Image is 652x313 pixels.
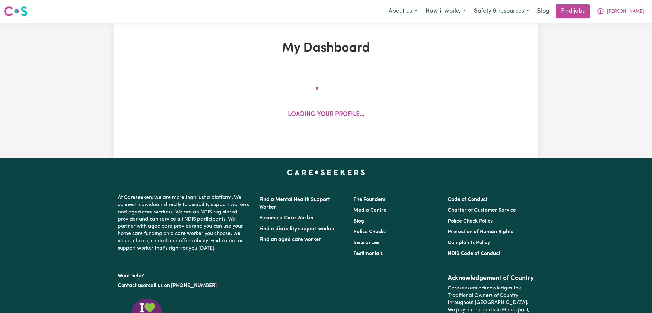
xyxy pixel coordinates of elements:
button: Safety & resources [470,5,533,18]
a: Contact us [118,283,143,288]
a: Testimonials [354,251,383,256]
a: Find jobs [556,4,590,18]
button: How it works [421,5,470,18]
a: The Founders [354,197,385,202]
button: About us [384,5,421,18]
button: My Account [592,5,648,18]
p: or [118,280,252,292]
p: Want help? [118,270,252,280]
a: Media Centre [354,208,387,213]
a: Find an aged care worker [259,237,321,242]
a: Code of Conduct [448,197,488,202]
a: Blog [533,4,553,18]
a: Insurances [354,240,379,245]
a: Blog [354,219,364,224]
img: Careseekers logo [4,5,28,17]
iframe: Button to launch messaging window [626,287,647,308]
p: Loading your profile... [288,110,364,119]
a: NDIS Code of Conduct [448,251,500,256]
a: call us on [PHONE_NUMBER] [148,283,217,288]
a: Protection of Human Rights [448,229,513,234]
h2: Acknowledgement of Country [448,274,534,282]
a: Become a Care Worker [259,215,314,221]
p: At Careseekers we are more than just a platform. We connect individuals directly to disability su... [118,192,252,254]
a: Careseekers logo [4,4,28,19]
a: Find a disability support worker [259,226,335,232]
span: [PERSON_NAME] [607,8,644,15]
a: Police Checks [354,229,386,234]
a: Charter of Customer Service [448,208,516,213]
a: Police Check Policy [448,219,493,224]
a: Careseekers home page [287,170,365,175]
a: Complaints Policy [448,240,490,245]
h1: My Dashboard [188,41,464,56]
a: Find a Mental Health Support Worker [259,197,330,210]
